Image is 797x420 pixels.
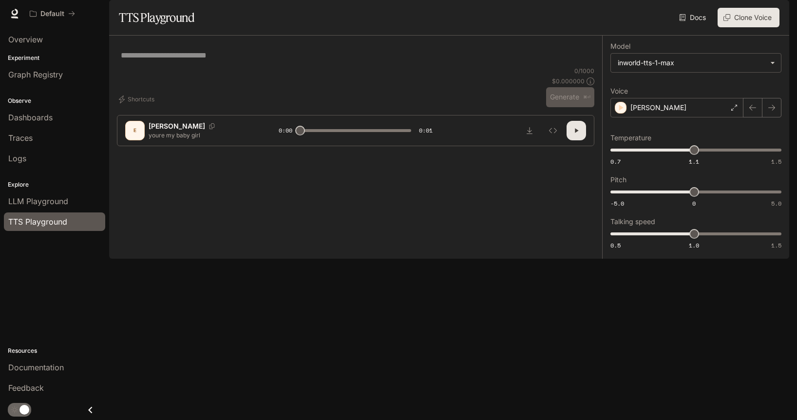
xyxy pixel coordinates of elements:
[574,67,594,75] p: 0 / 1000
[205,123,219,129] button: Copy Voice ID
[610,134,651,141] p: Temperature
[119,8,194,27] h1: TTS Playground
[279,126,292,135] span: 0:00
[543,121,563,140] button: Inspect
[610,241,621,249] span: 0.5
[127,123,143,138] div: E
[610,218,655,225] p: Talking speed
[149,131,255,139] p: youre my baby girl
[149,121,205,131] p: [PERSON_NAME]
[610,43,630,50] p: Model
[611,54,781,72] div: inworld-tts-1-max
[419,126,433,135] span: 0:01
[718,8,779,27] button: Clone Voice
[618,58,765,68] div: inworld-tts-1-max
[771,199,781,208] span: 5.0
[610,88,628,95] p: Voice
[520,121,539,140] button: Download audio
[689,157,699,166] span: 1.1
[692,199,696,208] span: 0
[689,241,699,249] span: 1.0
[677,8,710,27] a: Docs
[610,157,621,166] span: 0.7
[610,199,624,208] span: -5.0
[552,77,585,85] p: $ 0.000000
[610,176,626,183] p: Pitch
[25,4,79,23] button: All workspaces
[117,92,158,107] button: Shortcuts
[771,157,781,166] span: 1.5
[630,103,686,113] p: [PERSON_NAME]
[771,241,781,249] span: 1.5
[40,10,64,18] p: Default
